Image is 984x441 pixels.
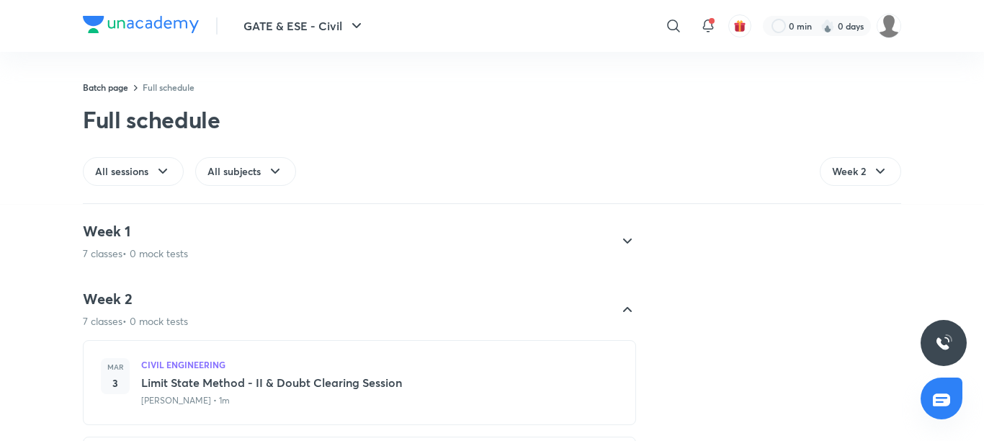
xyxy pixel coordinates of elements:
button: avatar [728,14,751,37]
p: [PERSON_NAME] • 1m [141,394,230,407]
div: Week 27 classes• 0 mock tests [71,290,636,329]
img: Company Logo [83,16,199,33]
span: Week 2 [832,164,866,179]
h4: Week 1 [83,222,188,241]
p: 7 classes • 0 mock tests [83,246,188,261]
h4: 3 [101,375,130,391]
h6: Mar [101,362,130,373]
h5: CIVIL ENGINEERING [141,358,225,371]
a: Full schedule [143,81,194,93]
a: Batch page [83,81,128,93]
a: Company Logo [83,16,199,37]
p: 7 classes • 0 mock tests [83,314,188,329]
img: streak [820,19,835,33]
button: GATE & ESE - Civil [235,12,374,40]
h3: Limit State Method - II & Doubt Clearing Session [141,374,618,391]
img: ttu [935,334,952,352]
span: All sessions [95,164,148,179]
a: Mar3CIVIL ENGINEERINGLimit State Method - II & Doubt Clearing Session[PERSON_NAME] • 1m [83,340,636,425]
div: Week 17 classes• 0 mock tests [71,222,636,261]
h4: Week 2 [83,290,188,308]
div: Full schedule [83,105,220,134]
span: All subjects [207,164,261,179]
img: Kranti [877,14,901,38]
img: avatar [733,19,746,32]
